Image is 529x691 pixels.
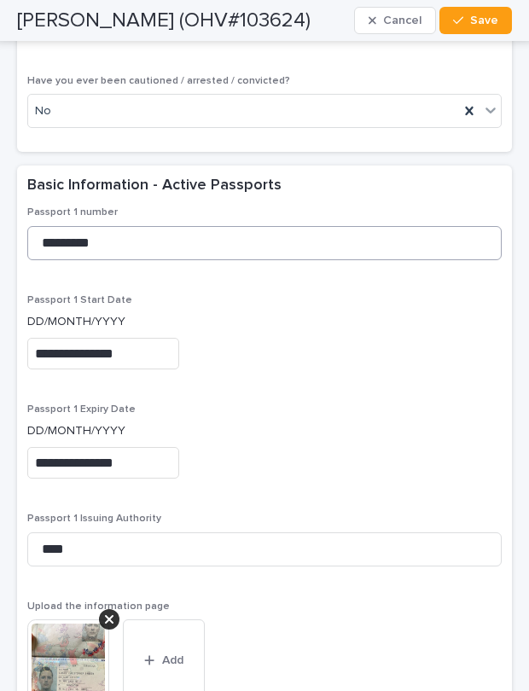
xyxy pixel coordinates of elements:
[27,404,136,415] span: Passport 1 Expiry Date
[470,15,498,26] span: Save
[27,422,502,440] p: DD/MONTH/YYYY
[17,9,311,33] h2: Samuel Christopher Danger Skirrow (OHV#103624)
[354,7,436,34] button: Cancel
[27,295,132,305] span: Passport 1 Start Date
[27,207,118,218] span: Passport 1 number
[27,313,502,331] p: DD/MONTH/YYYY
[27,176,282,196] h2: Basic Information - Active Passports
[35,102,51,120] span: No
[27,601,170,612] span: Upload the information page
[27,76,290,86] span: Have you ever been cautioned / arrested / convicted?
[383,15,421,26] span: Cancel
[27,514,161,524] span: Passport 1 Issuing Authority
[162,654,183,666] span: Add
[439,7,512,34] button: Save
